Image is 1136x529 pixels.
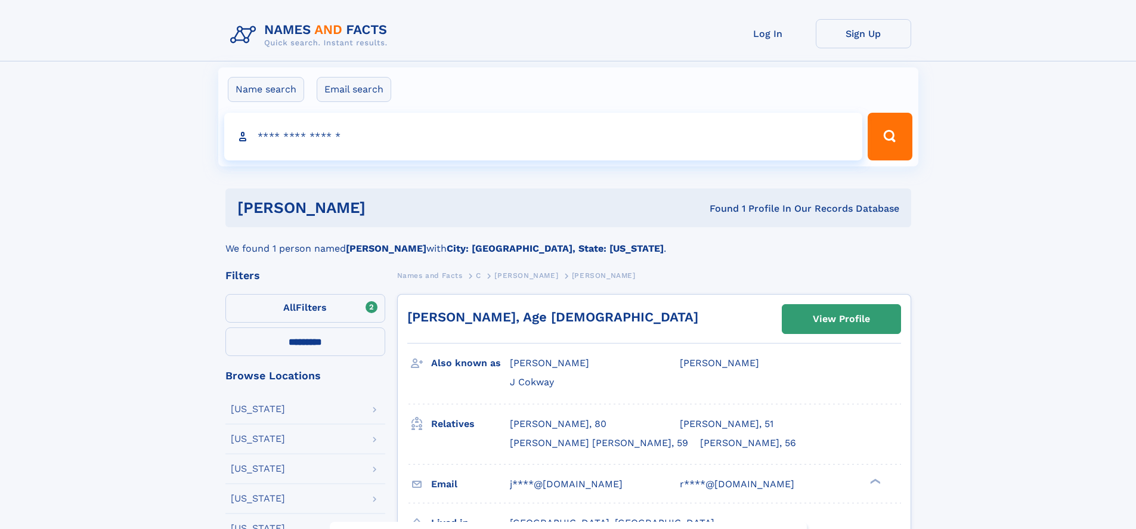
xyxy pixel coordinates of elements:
span: [PERSON_NAME] [572,271,636,280]
span: [PERSON_NAME] [680,357,759,369]
div: Filters [225,270,385,281]
a: [PERSON_NAME], 56 [700,437,796,450]
button: Search Button [868,113,912,160]
div: [US_STATE] [231,404,285,414]
div: [US_STATE] [231,494,285,503]
div: [US_STATE] [231,464,285,474]
a: [PERSON_NAME], Age [DEMOGRAPHIC_DATA] [407,310,698,324]
div: Found 1 Profile In Our Records Database [537,202,899,215]
a: [PERSON_NAME], 80 [510,417,606,431]
h1: [PERSON_NAME] [237,200,538,215]
span: C [476,271,481,280]
span: J Cokway [510,376,554,388]
span: All [283,302,296,313]
b: [PERSON_NAME] [346,243,426,254]
label: Name search [228,77,304,102]
div: [US_STATE] [231,434,285,444]
a: C [476,268,481,283]
div: We found 1 person named with . [225,227,911,256]
span: [PERSON_NAME] [510,357,589,369]
input: search input [224,113,863,160]
b: City: [GEOGRAPHIC_DATA], State: [US_STATE] [447,243,664,254]
a: Sign Up [816,19,911,48]
a: View Profile [782,305,900,333]
label: Email search [317,77,391,102]
label: Filters [225,294,385,323]
img: Logo Names and Facts [225,19,397,51]
h3: Also known as [431,353,510,373]
h3: Email [431,474,510,494]
span: [GEOGRAPHIC_DATA], [GEOGRAPHIC_DATA] [510,517,714,528]
h3: Relatives [431,414,510,434]
span: [PERSON_NAME] [494,271,558,280]
div: View Profile [813,305,870,333]
a: [PERSON_NAME] [494,268,558,283]
a: [PERSON_NAME] [PERSON_NAME], 59 [510,437,688,450]
a: Log In [720,19,816,48]
a: Names and Facts [397,268,463,283]
div: ❯ [867,477,881,485]
a: [PERSON_NAME], 51 [680,417,773,431]
div: Browse Locations [225,370,385,381]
